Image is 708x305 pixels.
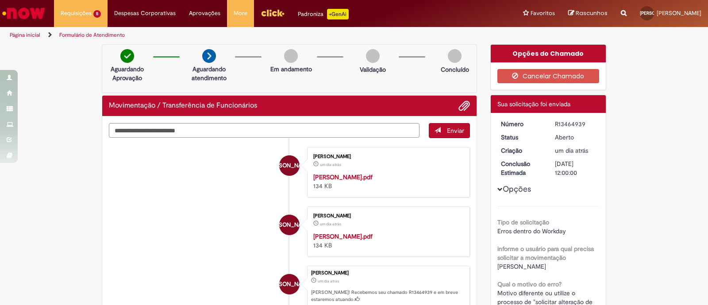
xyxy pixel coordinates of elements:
dt: Status [494,133,549,142]
span: Sua solicitação foi enviada [497,100,570,108]
span: Favoritos [531,9,555,18]
p: Validação [360,65,386,74]
span: Despesas Corporativas [114,9,176,18]
button: Enviar [429,123,470,138]
div: Aberto [555,133,596,142]
span: [PERSON_NAME] [267,214,312,236]
img: img-circle-grey.png [366,49,380,63]
p: Aguardando Aprovação [106,65,149,82]
textarea: Digite sua mensagem aqui... [109,123,419,138]
a: Rascunhos [568,9,608,18]
span: um dia atrás [318,278,339,284]
div: 30/08/2025 11:54:44 [555,146,596,155]
b: informe o usuário para qual precisa solicitar a movimentação [497,245,594,262]
a: Página inicial [10,31,40,39]
img: ServiceNow [1,4,46,22]
div: Junior Althoff [279,155,300,176]
div: Opções do Chamado [491,45,606,62]
img: check-circle-green.png [120,49,134,63]
span: [PERSON_NAME] [267,274,312,295]
time: 30/08/2025 11:54:38 [320,162,341,167]
span: [PERSON_NAME] [640,10,674,16]
div: R13464939 [555,120,596,128]
time: 30/08/2025 11:54:44 [555,147,588,154]
span: Aprovações [189,9,220,18]
p: [PERSON_NAME]! Recebemos seu chamado R13464939 e em breve estaremos atuando. [311,289,465,303]
h2: Movimentação / Transferência de Funcionários Histórico de tíquete [109,102,257,110]
span: [PERSON_NAME] [267,155,312,176]
dt: Número [494,120,549,128]
div: [DATE] 12:00:00 [555,159,596,177]
dt: Criação [494,146,549,155]
div: [PERSON_NAME] [313,154,461,159]
p: Em andamento [270,65,312,73]
a: Formulário de Atendimento [59,31,125,39]
a: [PERSON_NAME].pdf [313,232,373,240]
div: Junior Althoff [279,215,300,235]
time: 30/08/2025 11:54:44 [318,278,339,284]
span: Erros dentro do Workday [497,227,566,235]
span: [PERSON_NAME] [497,263,546,270]
div: 134 KB [313,232,461,250]
span: [PERSON_NAME] [657,9,701,17]
span: 5 [93,10,101,18]
button: Adicionar anexos [458,100,470,112]
b: Qual o motivo do erro? [497,280,562,288]
a: [PERSON_NAME].pdf [313,173,373,181]
div: [PERSON_NAME] [311,270,465,276]
button: Cancelar Chamado [497,69,600,83]
b: Tipo de solicitação [497,218,549,226]
span: More [234,9,247,18]
span: um dia atrás [320,162,341,167]
p: +GenAi [327,9,349,19]
span: um dia atrás [320,221,341,227]
time: 30/08/2025 11:54:25 [320,221,341,227]
dt: Conclusão Estimada [494,159,549,177]
ul: Trilhas de página [7,27,466,43]
p: Concluído [441,65,469,74]
img: click_logo_yellow_360x200.png [261,6,285,19]
div: 134 KB [313,173,461,190]
span: Rascunhos [576,9,608,17]
img: img-circle-grey.png [284,49,298,63]
span: Requisições [61,9,92,18]
img: arrow-next.png [202,49,216,63]
div: [PERSON_NAME] [313,213,461,219]
div: Padroniza [298,9,349,19]
span: Enviar [447,127,464,135]
div: Junior Althoff [279,274,300,294]
img: img-circle-grey.png [448,49,462,63]
p: Aguardando atendimento [188,65,231,82]
span: um dia atrás [555,147,588,154]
